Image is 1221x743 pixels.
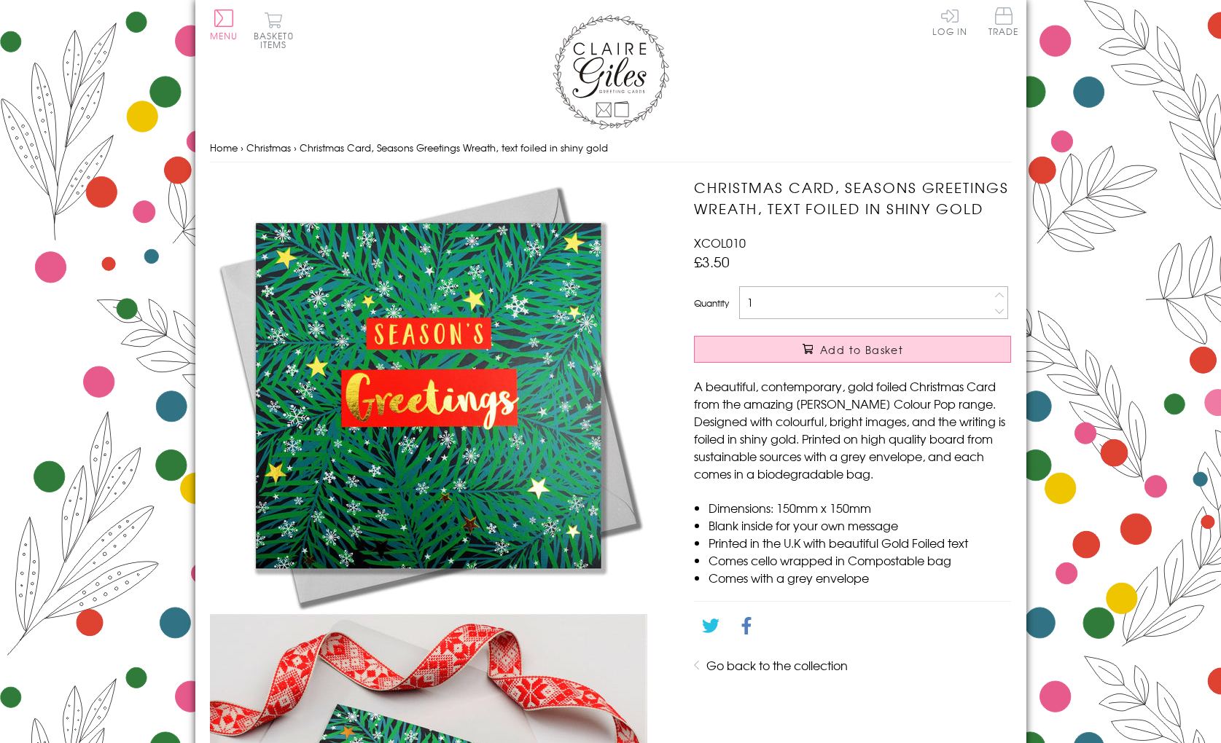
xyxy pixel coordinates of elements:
[694,336,1011,363] button: Add to Basket
[820,342,903,357] span: Add to Basket
[694,296,729,310] label: Quantity
[709,569,1011,586] li: Comes with a grey envelope
[241,141,243,154] span: ›
[709,499,1011,516] li: Dimensions: 150mm x 150mm
[694,234,746,251] span: XCOL010
[210,9,238,40] button: Menu
[694,177,1011,219] h1: Christmas Card, Seasons Greetings Wreath, text foiled in shiny gold
[260,29,294,51] span: 0 items
[709,534,1011,551] li: Printed in the U.K with beautiful Gold Foiled text
[210,29,238,42] span: Menu
[706,656,848,674] a: Go back to the collection
[988,7,1019,39] a: Trade
[694,251,730,272] span: £3.50
[246,141,291,154] a: Christmas
[709,516,1011,534] li: Blank inside for your own message
[210,177,647,614] img: Christmas Card, Seasons Greetings Wreath, text foiled in shiny gold
[553,15,669,130] img: Claire Giles Greetings Cards
[300,141,608,154] span: Christmas Card, Seasons Greetings Wreath, text foiled in shiny gold
[988,7,1019,36] span: Trade
[210,141,238,154] a: Home
[709,551,1011,569] li: Comes cello wrapped in Compostable bag
[932,7,967,36] a: Log In
[294,141,297,154] span: ›
[210,133,1012,163] nav: breadcrumbs
[254,12,294,49] button: Basket0 items
[694,377,1011,482] p: A beautiful, contemporary, gold foiled Christmas Card from the amazing [PERSON_NAME] Colour Pop r...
